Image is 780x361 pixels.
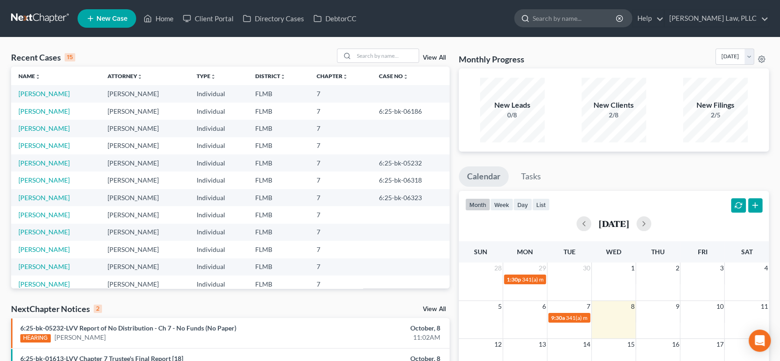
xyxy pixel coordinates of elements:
td: FLMB [248,224,309,241]
span: 5 [497,301,503,312]
i: unfold_more [137,74,143,80]
i: unfold_more [35,74,41,80]
span: 6 [541,301,547,312]
td: Individual [189,258,248,275]
span: 8 [630,301,636,312]
td: Individual [189,85,248,102]
a: Nameunfold_more [18,73,41,80]
div: Open Intercom Messenger [749,330,771,352]
a: Typeunfold_more [197,73,216,80]
td: [PERSON_NAME] [100,103,189,120]
span: 17 [715,339,724,350]
td: FLMB [248,275,309,293]
td: [PERSON_NAME] [100,137,189,154]
div: New Clients [582,100,646,110]
a: Tasks [513,166,549,187]
span: 341(a) meeting for [PERSON_NAME] [566,314,655,321]
span: Thu [651,248,665,256]
span: 3 [719,263,724,274]
button: month [465,198,490,211]
button: list [532,198,550,211]
td: 7 [309,241,372,258]
span: 30 [582,263,591,274]
div: New Filings [683,100,748,110]
td: FLMB [248,171,309,189]
a: [PERSON_NAME] [18,263,70,270]
td: FLMB [248,154,309,171]
td: FLMB [248,258,309,275]
i: unfold_more [403,74,408,80]
h2: [DATE] [599,219,629,228]
a: [PERSON_NAME] [54,333,106,342]
a: Help [633,10,664,27]
td: Individual [189,120,248,137]
a: Client Portal [178,10,238,27]
td: FLMB [248,137,309,154]
a: Attorneyunfold_more [108,73,143,80]
a: [PERSON_NAME] [18,211,70,219]
td: 6:25-bk-05232 [372,154,450,171]
a: [PERSON_NAME] [18,194,70,202]
span: 341(a) meeting for [PERSON_NAME] [522,276,611,283]
td: 6:25-bk-06323 [372,189,450,206]
a: [PERSON_NAME] [18,124,70,132]
span: 15 [626,339,636,350]
span: Tue [564,248,576,256]
a: DebtorCC [309,10,361,27]
a: [PERSON_NAME] [18,141,70,149]
td: 7 [309,224,372,241]
i: unfold_more [342,74,348,80]
button: day [513,198,532,211]
a: Districtunfold_more [255,73,286,80]
td: FLMB [248,120,309,137]
td: 7 [309,85,372,102]
td: 7 [309,103,372,120]
td: [PERSON_NAME] [100,189,189,206]
a: 6:25-bk-05232-LVV Report of No Distribution - Ch 7 - No Funds (No Paper) [20,324,236,332]
input: Search by name... [533,10,617,27]
a: [PERSON_NAME] [18,176,70,184]
td: FLMB [248,206,309,223]
td: [PERSON_NAME] [100,154,189,171]
td: FLMB [248,189,309,206]
td: Individual [189,137,248,154]
td: 7 [309,189,372,206]
td: [PERSON_NAME] [100,171,189,189]
div: 2 [94,305,102,313]
a: Chapterunfold_more [317,73,348,80]
td: Individual [189,103,248,120]
a: [PERSON_NAME] [18,159,70,167]
td: Individual [189,206,248,223]
td: 7 [309,275,372,293]
a: View All [423,55,446,61]
span: 14 [582,339,591,350]
td: 7 [309,171,372,189]
span: 12 [493,339,503,350]
a: [PERSON_NAME] [18,107,70,115]
span: 1 [630,263,636,274]
a: [PERSON_NAME] [18,228,70,236]
div: 0/8 [480,110,545,120]
td: Individual [189,275,248,293]
span: 13 [538,339,547,350]
span: Mon [517,248,533,256]
div: 2/5 [683,110,748,120]
a: Directory Cases [238,10,309,27]
h3: Monthly Progress [459,54,524,65]
a: [PERSON_NAME] [18,90,70,98]
span: New Case [96,15,127,22]
div: 15 [65,53,75,61]
td: Individual [189,154,248,171]
div: 11:02AM [306,333,440,342]
td: [PERSON_NAME] [100,258,189,275]
input: Search by name... [354,49,419,62]
i: unfold_more [280,74,286,80]
td: [PERSON_NAME] [100,275,189,293]
span: Wed [606,248,621,256]
span: 28 [493,263,503,274]
td: [PERSON_NAME] [100,224,189,241]
td: 6:25-bk-06318 [372,171,450,189]
td: [PERSON_NAME] [100,206,189,223]
td: Individual [189,189,248,206]
td: Individual [189,224,248,241]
